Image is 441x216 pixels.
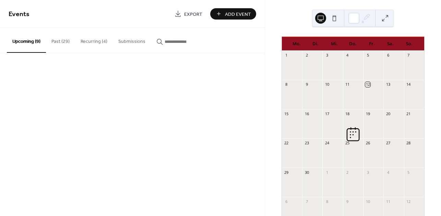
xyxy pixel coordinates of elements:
[46,28,75,52] button: Past (29)
[9,8,29,21] span: Events
[324,199,330,204] div: 8
[324,170,330,175] div: 1
[406,170,411,175] div: 5
[325,37,344,51] div: Mi.
[345,199,350,204] div: 9
[365,82,370,87] div: 12
[345,53,350,58] div: 4
[345,111,350,116] div: 18
[365,170,370,175] div: 3
[7,28,46,53] button: Upcoming (9)
[345,141,350,146] div: 25
[184,11,202,18] span: Export
[287,37,306,51] div: Mo.
[365,53,370,58] div: 5
[365,111,370,116] div: 19
[400,37,419,51] div: So.
[385,141,391,146] div: 27
[306,37,325,51] div: Di.
[345,82,350,87] div: 11
[284,199,289,204] div: 6
[225,11,251,18] span: Add Event
[365,199,370,204] div: 10
[304,199,309,204] div: 7
[304,53,309,58] div: 2
[304,111,309,116] div: 16
[324,111,330,116] div: 17
[324,53,330,58] div: 3
[169,8,207,20] a: Export
[210,8,256,20] button: Add Event
[304,82,309,87] div: 9
[385,53,391,58] div: 6
[381,37,400,51] div: Sa.
[324,141,330,146] div: 24
[406,53,411,58] div: 7
[406,141,411,146] div: 28
[284,82,289,87] div: 8
[304,141,309,146] div: 23
[406,199,411,204] div: 12
[385,199,391,204] div: 11
[345,170,350,175] div: 2
[406,111,411,116] div: 21
[362,37,381,51] div: Fr.
[385,111,391,116] div: 20
[113,28,151,52] button: Submissions
[344,37,362,51] div: Do.
[284,170,289,175] div: 29
[284,53,289,58] div: 1
[324,82,330,87] div: 10
[304,170,309,175] div: 30
[406,82,411,87] div: 14
[75,28,113,52] button: Recurring (4)
[284,141,289,146] div: 22
[365,141,370,146] div: 26
[284,111,289,116] div: 15
[385,170,391,175] div: 4
[385,82,391,87] div: 13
